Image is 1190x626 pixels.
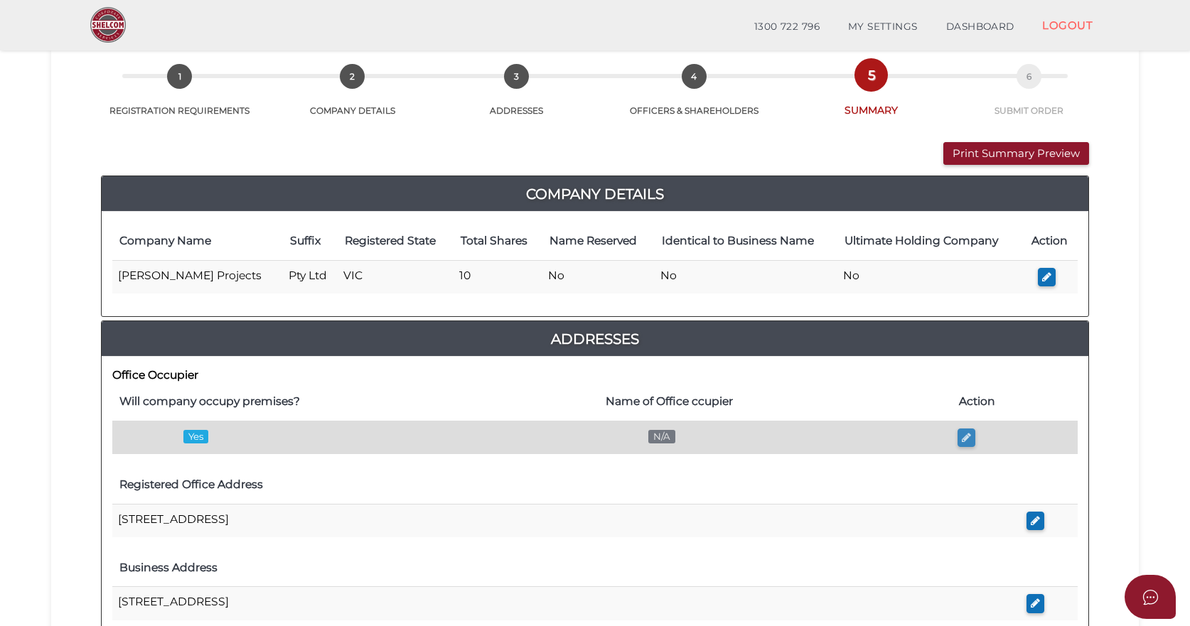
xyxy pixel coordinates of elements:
td: [STREET_ADDRESS] [112,504,1021,537]
th: Suffix [283,222,338,260]
th: Identical to Business Name [655,222,838,260]
a: 3ADDRESSES [433,80,600,117]
a: DASHBOARD [932,13,1029,41]
span: 5 [859,63,884,87]
td: [STREET_ADDRESS] [112,587,1021,620]
th: Will company occupy premises? [112,383,599,421]
th: Ultimate Holding Company [837,222,1022,260]
td: No [542,260,654,293]
th: Total Shares [454,222,542,260]
td: No [655,260,838,293]
span: N/A [648,430,675,443]
th: Business Address [112,549,1021,587]
a: 6SUBMIT ORDER [955,80,1103,117]
a: LOGOUT [1028,11,1107,40]
a: 4OFFICERS & SHAREHOLDERS [600,80,788,117]
span: 3 [504,64,529,89]
th: Name of Office ccupier [599,383,952,421]
th: Action [952,383,1078,421]
th: Action [1022,222,1078,260]
td: Pty Ltd [283,260,338,293]
a: 1300 722 796 [740,13,834,41]
span: 4 [682,64,707,89]
a: 1REGISTRATION REQUIREMENTS [87,80,272,117]
th: Name Reserved [542,222,654,260]
span: 1 [167,64,192,89]
td: 10 [454,260,542,293]
a: 5SUMMARY [788,78,955,117]
th: Registered Office Address [112,466,1021,504]
a: 2COMPANY DETAILS [272,80,432,117]
span: Yes [183,430,208,443]
span: 6 [1017,64,1041,89]
td: VIC [338,260,454,293]
a: MY SETTINGS [834,13,932,41]
a: Company Details [102,183,1088,205]
span: 2 [340,64,365,89]
button: Print Summary Preview [943,142,1089,166]
b: Office Occupier [112,368,198,382]
td: [PERSON_NAME] Projects [112,260,283,293]
button: Open asap [1125,575,1176,619]
th: Company Name [112,222,283,260]
a: Addresses [102,328,1088,350]
td: No [837,260,1022,293]
th: Registered State [338,222,454,260]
